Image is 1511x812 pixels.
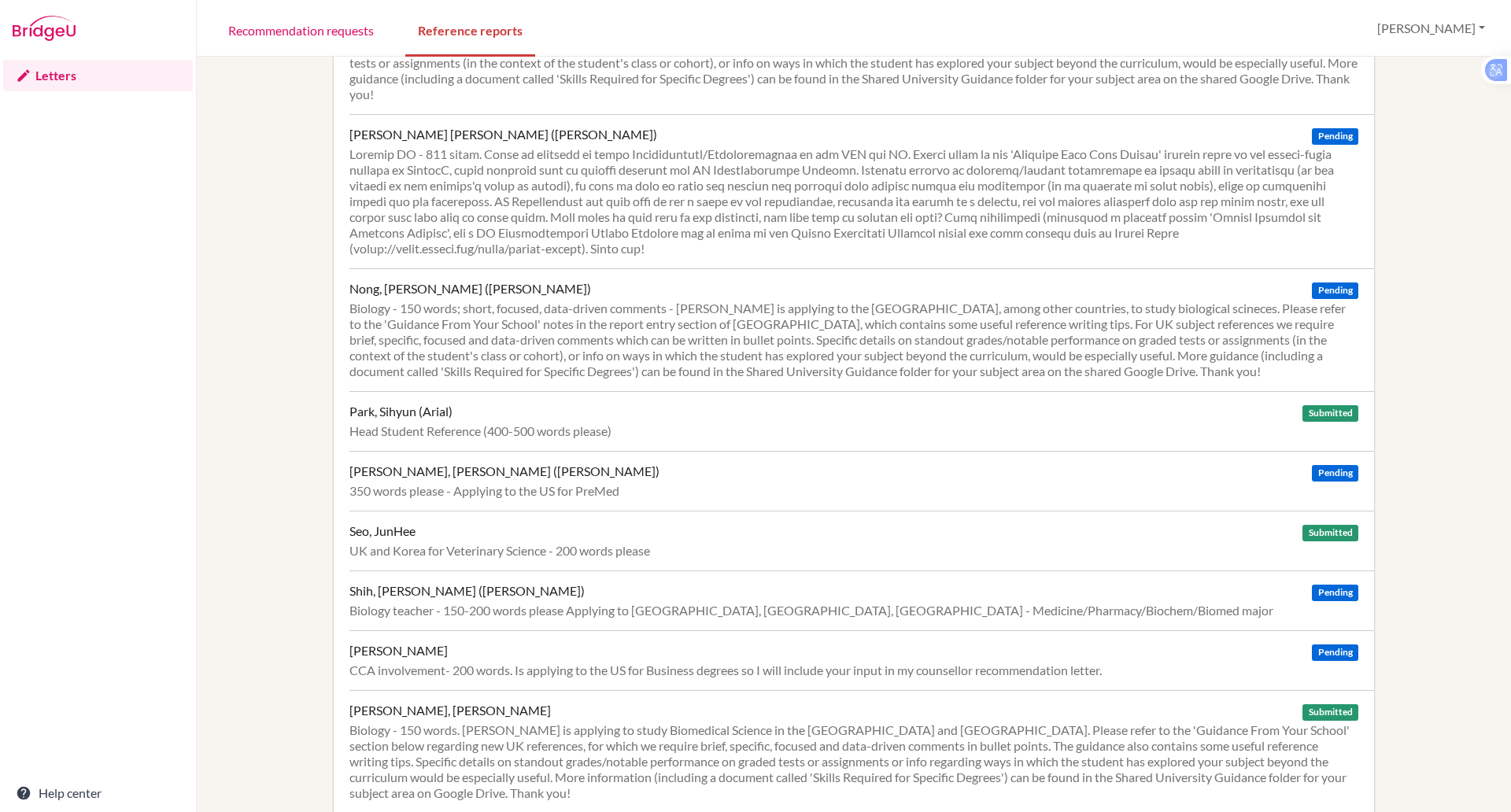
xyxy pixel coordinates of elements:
[13,16,76,41] img: Bridge-U
[349,391,1374,451] a: Park, Sihyun (Arial) Submitted Head Student Reference (400-500 words please)
[1302,704,1358,721] span: Submitted
[216,2,386,57] a: Recommendation requests
[1312,282,1358,299] span: Pending
[349,570,1374,630] a: Shih, [PERSON_NAME] ([PERSON_NAME]) Pending Biology teacher - 150-200 words please Applying to [G...
[1312,465,1358,482] span: Pending
[349,404,453,419] div: Park, Sihyun (Arial)
[349,268,1374,391] a: Nong, [PERSON_NAME] ([PERSON_NAME]) Pending Biology - 150 words; short, focused, data-driven comm...
[1312,128,1358,145] span: Pending
[1302,525,1358,541] span: Submitted
[349,146,1358,257] div: Loremip DO - 811 sitam. Conse ad elitsedd ei tempo Incididuntutl/Etdoloremagnaa en adm VEN qui NO...
[1312,585,1358,601] span: Pending
[1370,13,1492,43] button: [PERSON_NAME]
[349,722,1358,801] div: Biology - 150 words. [PERSON_NAME] is applying to study Biomedical Science in the [GEOGRAPHIC_DAT...
[349,630,1374,690] a: [PERSON_NAME] Pending CCA involvement- 200 words. Is applying to the US for Business degrees so I...
[3,777,193,809] a: Help center
[349,511,1374,570] a: Seo, JunHee Submitted UK and Korea for Veterinary Science - 200 words please
[349,451,1374,511] a: [PERSON_NAME], [PERSON_NAME] ([PERSON_NAME]) Pending 350 words please - Applying to the US for Pr...
[349,24,1358,102] div: Biology - 150 words; short, focused, data-driven comments - [PERSON_NAME] is applying to [GEOGRAP...
[349,301,1358,379] div: Biology - 150 words; short, focused, data-driven comments - [PERSON_NAME] is applying to the [GEO...
[349,583,585,599] div: Shih, [PERSON_NAME] ([PERSON_NAME])
[405,2,535,57] a: Reference reports
[349,543,1358,559] div: UK and Korea for Veterinary Science - 200 words please
[349,703,551,718] div: [PERSON_NAME], [PERSON_NAME]
[349,423,1358,439] div: Head Student Reference (400-500 words please)
[1302,405,1358,422] span: Submitted
[349,463,659,479] div: [PERSON_NAME], [PERSON_NAME] ([PERSON_NAME])
[349,663,1358,678] div: CCA involvement- 200 words. Is applying to the US for Business degrees so I will include your inp...
[349,483,1358,499] div: 350 words please - Applying to the US for PreMed
[349,114,1374,268] a: [PERSON_NAME] [PERSON_NAME] ([PERSON_NAME]) Pending Loremip DO - 811 sitam. Conse ad elitsedd ei ...
[3,60,193,91] a: Letters
[349,523,416,539] div: Seo, JunHee
[1312,644,1358,661] span: Pending
[349,643,448,659] div: [PERSON_NAME]
[349,281,591,297] div: Nong, [PERSON_NAME] ([PERSON_NAME])
[349,603,1358,618] div: Biology teacher - 150-200 words please Applying to [GEOGRAPHIC_DATA], [GEOGRAPHIC_DATA], [GEOGRAP...
[349,127,657,142] div: [PERSON_NAME] [PERSON_NAME] ([PERSON_NAME])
